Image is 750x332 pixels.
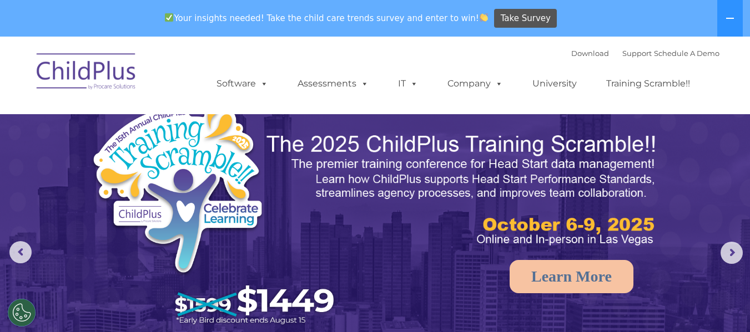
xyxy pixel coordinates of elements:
[286,73,380,95] a: Assessments
[571,49,609,58] a: Download
[154,73,188,81] span: Last name
[436,73,514,95] a: Company
[160,7,493,29] span: Your insights needed! Take the child care trends survey and enter to win!
[154,119,202,127] span: Phone number
[521,73,588,95] a: University
[205,73,279,95] a: Software
[494,9,557,28] a: Take Survey
[571,49,719,58] font: |
[387,73,429,95] a: IT
[595,73,701,95] a: Training Scramble!!
[480,13,488,22] img: 👏
[31,45,142,101] img: ChildPlus by Procare Solutions
[8,299,36,326] button: Cookies Settings
[165,13,173,22] img: ✅
[501,9,551,28] span: Take Survey
[510,260,633,293] a: Learn More
[622,49,652,58] a: Support
[654,49,719,58] a: Schedule A Demo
